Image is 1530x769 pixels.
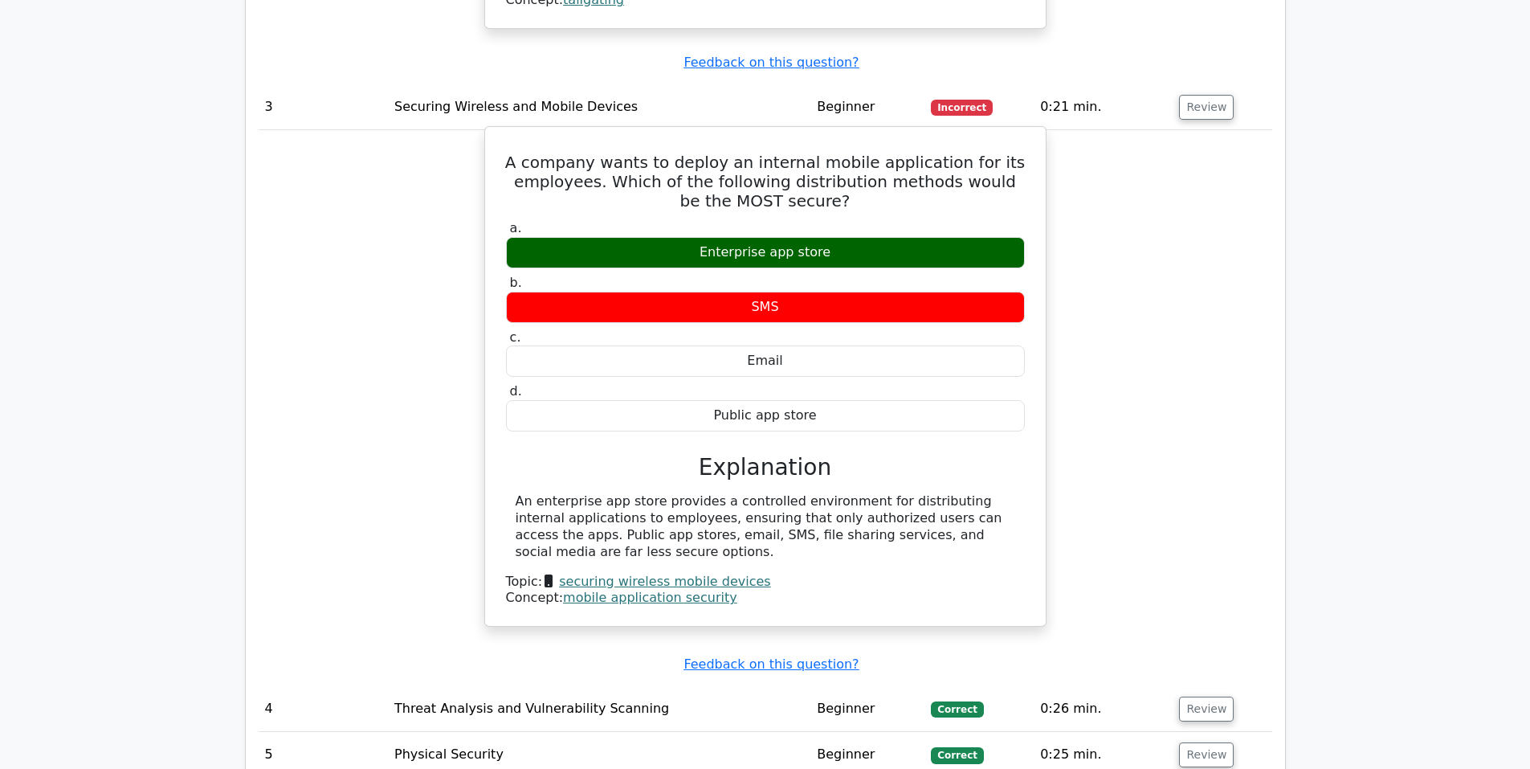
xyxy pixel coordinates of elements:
span: Incorrect [931,100,993,116]
span: Correct [931,702,983,718]
div: SMS [506,292,1025,323]
a: securing wireless mobile devices [559,574,770,589]
button: Review [1179,742,1234,767]
span: b. [510,275,522,290]
td: 3 [259,84,388,130]
span: a. [510,220,522,235]
div: An enterprise app store provides a controlled environment for distributing internal applications ... [516,493,1015,560]
td: 0:26 min. [1034,686,1173,732]
a: mobile application security [563,590,737,605]
span: d. [510,383,522,399]
h5: A company wants to deploy an internal mobile application for its employees. Which of the followin... [504,153,1026,211]
td: Beginner [810,686,924,732]
div: Topic: [506,574,1025,591]
div: Enterprise app store [506,237,1025,268]
div: Concept: [506,590,1025,607]
td: 0:21 min. [1034,84,1173,130]
div: Public app store [506,400,1025,432]
h3: Explanation [516,454,1015,481]
span: c. [510,329,521,345]
td: 4 [259,686,388,732]
a: Feedback on this question? [683,657,859,672]
button: Review [1179,95,1234,120]
div: Email [506,346,1025,377]
td: Threat Analysis and Vulnerability Scanning [388,686,810,732]
a: Feedback on this question? [683,55,859,70]
td: Securing Wireless and Mobile Devices [388,84,810,130]
td: Beginner [810,84,924,130]
button: Review [1179,697,1234,722]
span: Correct [931,747,983,763]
